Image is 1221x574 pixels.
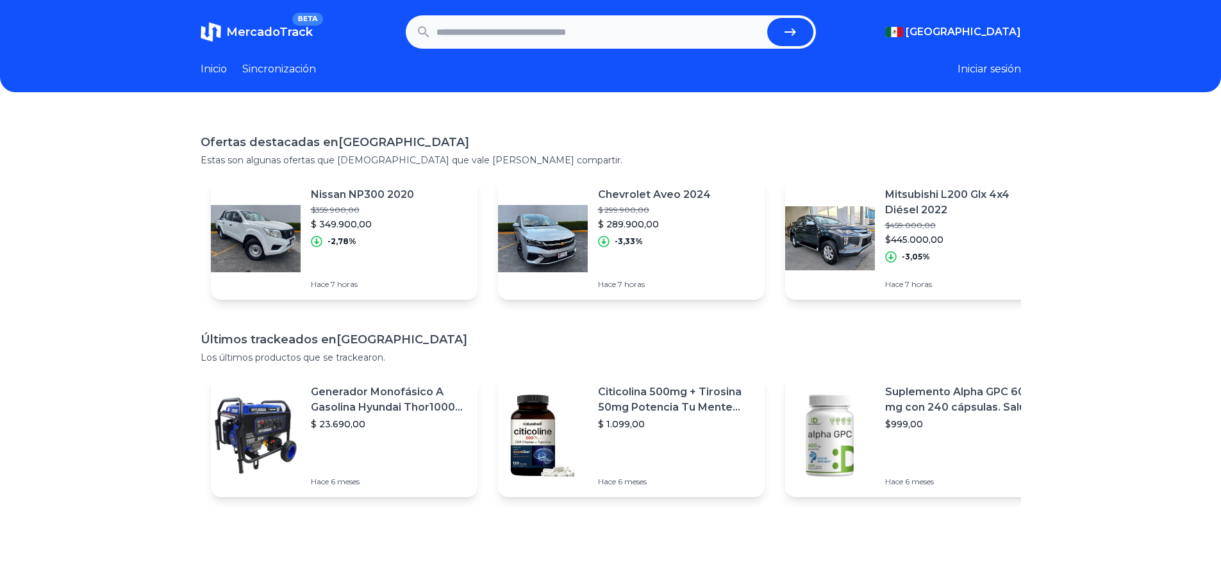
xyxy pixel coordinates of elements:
a: Imagen destacadaCiticolina 500mg + Tirosina 50mg Potencia Tu Mente (120caps) Sabor Sin Sabor$ 1.0... [498,374,765,497]
font: Ofertas destacadas en [201,135,338,149]
font: [GEOGRAPHIC_DATA] [336,332,467,347]
font: Suplemento Alpha GPC 600 mg con 240 cápsulas. Salud Cerebral Sabor S/N [885,386,1040,429]
font: 6 meses [905,477,934,486]
font: -2,78% [328,236,356,246]
font: $445.000,00 [885,234,943,245]
font: Estas son algunas ofertas que [DEMOGRAPHIC_DATA] que vale [PERSON_NAME] compartir. [201,154,622,166]
font: Chevrolet Aveo 2024 [598,188,711,201]
a: Imagen destacadaMitsubishi L200 Glx 4x4 Diésel 2022$459.000,00$445.000,00-3,05%Hace 7 horas [785,177,1052,300]
font: Hace [311,279,329,289]
font: -3,05% [902,252,930,261]
a: Imagen destacadaSuplemento Alpha GPC 600 mg con 240 cápsulas. Salud Cerebral Sabor S/N$999,00Hace... [785,374,1052,497]
a: MercadoTrackBETA [201,22,313,42]
font: $ 299.900,00 [598,205,649,215]
font: 6 meses [331,477,360,486]
font: 6 meses [618,477,647,486]
font: Mitsubishi L200 Glx 4x4 Diésel 2022 [885,188,1009,216]
font: $ 349.900,00 [311,218,372,230]
img: Mexico [885,27,903,37]
button: [GEOGRAPHIC_DATA] [885,24,1021,40]
font: Sincronización [242,63,316,75]
img: Imagen destacada [211,193,301,283]
a: Imagen destacadaNissan NP300 2020$359.900,00$ 349.900,00-2,78%Hace 7 horas [211,177,478,300]
font: Nissan NP300 2020 [311,188,414,201]
font: Citicolina 500mg + Tirosina 50mg Potencia Tu Mente (120caps) Sabor Sin Sabor [598,386,742,429]
font: 7 horas [331,279,358,289]
font: Hace [885,477,903,486]
font: $459.000,00 [885,220,936,230]
font: Iniciar sesión [958,63,1021,75]
font: Hace [311,477,329,486]
font: $ 289.900,00 [598,218,659,230]
a: Imagen destacadaChevrolet Aveo 2024$ 299.900,00$ 289.900,00-3,33%Hace 7 horas [498,177,765,300]
a: Sincronización [242,61,316,77]
font: $999,00 [885,418,923,430]
a: Inicio [201,61,227,77]
font: Hace [598,477,616,486]
button: Iniciar sesión [958,61,1021,77]
img: Imagen destacada [498,193,588,283]
font: $ 1.099,00 [598,418,645,430]
font: 7 horas [905,279,932,289]
font: [GEOGRAPHIC_DATA] [338,135,469,149]
font: 7 horas [618,279,645,289]
font: Inicio [201,63,227,75]
img: Imagen destacada [785,391,875,480]
img: Imagen destacada [785,193,875,283]
font: Últimos trackeados en [201,332,336,347]
font: Generador Monofásico A Gasolina Hyundai Thor10000 P 11.5 Kw [311,386,463,429]
font: [GEOGRAPHIC_DATA] [906,26,1021,38]
font: $ 23.690,00 [311,418,365,430]
font: Hace [885,279,903,289]
font: Los últimos productos que se trackearon. [201,352,385,363]
font: MercadoTrack [226,25,313,39]
font: Hace [598,279,616,289]
img: Imagen destacada [498,391,588,480]
img: MercadoTrack [201,22,221,42]
font: BETA [297,15,317,23]
img: Imagen destacada [211,391,301,480]
a: Imagen destacadaGenerador Monofásico A Gasolina Hyundai Thor10000 P 11.5 Kw$ 23.690,00Hace 6 meses [211,374,478,497]
font: $359.900,00 [311,205,360,215]
font: -3,33% [615,236,643,246]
